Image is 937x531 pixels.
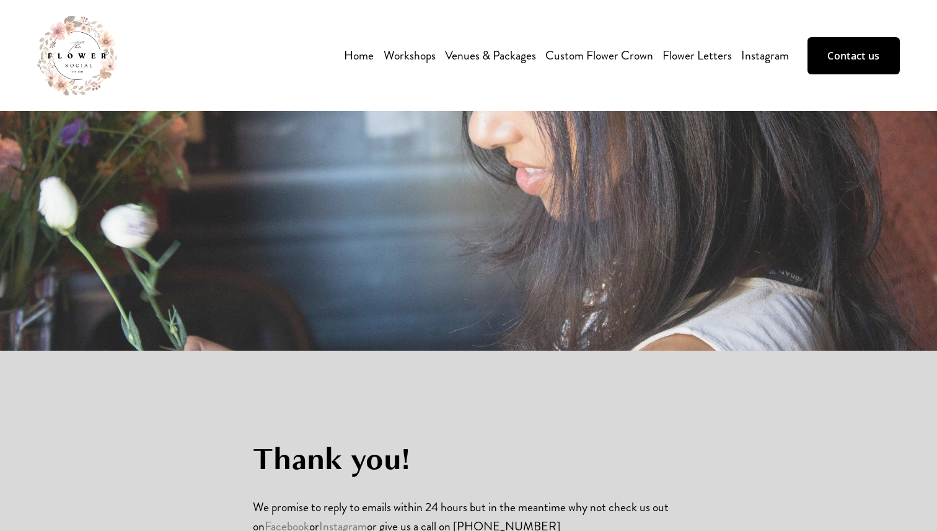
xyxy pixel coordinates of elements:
a: Instagram [741,45,789,66]
a: Flower Letters [662,45,732,66]
span: Workshops [384,46,436,65]
a: folder dropdown [384,45,436,66]
img: The Flower Social [37,16,117,95]
a: Custom Flower Crown [545,45,653,66]
a: Contact us [807,37,899,74]
h2: Thank you! [253,441,684,478]
a: Venues & Packages [445,45,536,66]
a: Home [344,45,374,66]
